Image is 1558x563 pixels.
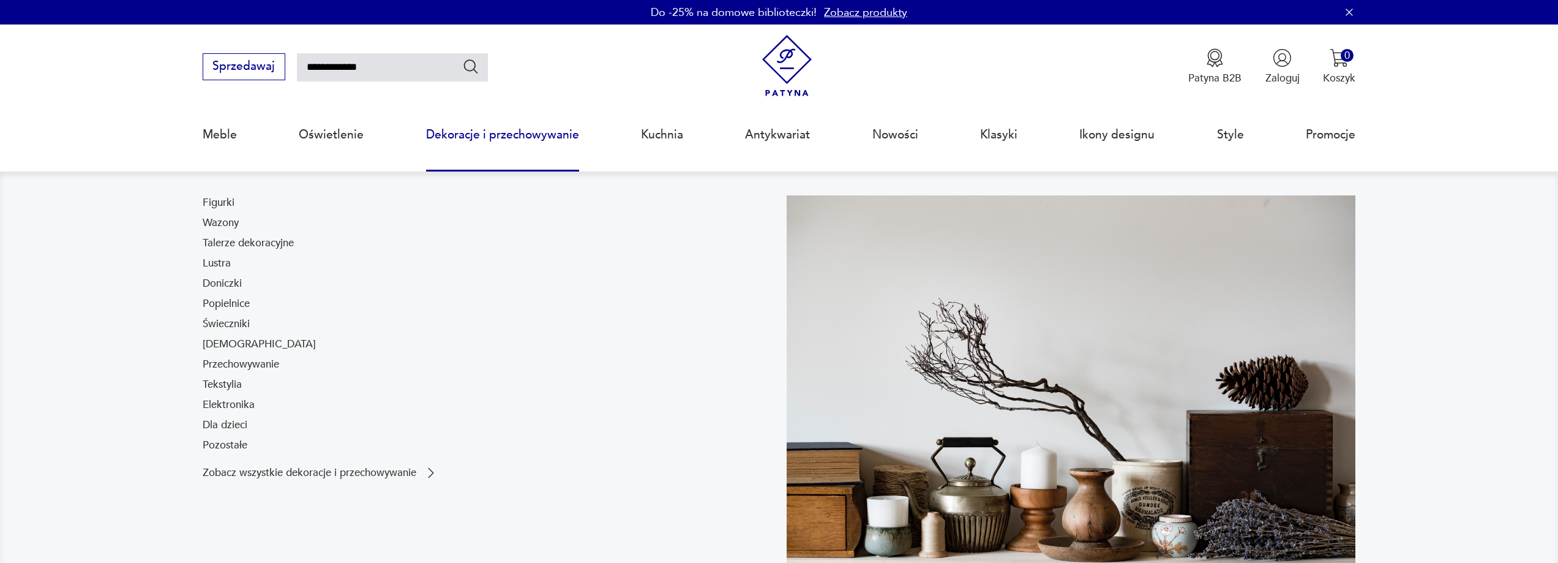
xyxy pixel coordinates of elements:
a: Meble [203,107,237,163]
button: Sprzedawaj [203,53,285,80]
a: Ikony designu [1079,107,1155,163]
a: Figurki [203,195,234,210]
a: Nowości [872,107,918,163]
p: Zobacz wszystkie dekoracje i przechowywanie [203,468,416,478]
a: Promocje [1306,107,1355,163]
button: 0Koszyk [1323,48,1355,85]
img: Ikona medalu [1205,48,1224,67]
button: Zaloguj [1265,48,1300,85]
a: Pozostałe [203,438,247,453]
button: Patyna B2B [1188,48,1242,85]
a: Ikona medaluPatyna B2B [1188,48,1242,85]
img: Ikona koszyka [1330,48,1349,67]
a: Klasyki [980,107,1017,163]
a: Talerze dekoracyjne [203,236,294,251]
a: Style [1217,107,1244,163]
a: Dekoracje i przechowywanie [426,107,579,163]
a: Sprzedawaj [203,62,285,72]
a: Popielnice [203,297,250,311]
a: Wazony [203,216,239,230]
a: Elektronika [203,398,255,412]
button: Szukaj [462,58,480,75]
a: Zobacz produkty [824,5,907,20]
div: 0 [1341,49,1354,62]
a: Antykwariat [745,107,810,163]
p: Patyna B2B [1188,71,1242,85]
img: Patyna - sklep z meblami i dekoracjami vintage [756,35,818,97]
a: Tekstylia [203,377,242,392]
a: Zobacz wszystkie dekoracje i przechowywanie [203,466,438,480]
p: Do -25% na domowe biblioteczki! [651,5,817,20]
a: Dla dzieci [203,418,247,433]
a: [DEMOGRAPHIC_DATA] [203,337,316,352]
a: Przechowywanie [203,357,279,372]
a: Doniczki [203,276,242,291]
p: Zaloguj [1265,71,1300,85]
img: Ikonka użytkownika [1273,48,1292,67]
p: Koszyk [1323,71,1355,85]
a: Oświetlenie [299,107,364,163]
a: Kuchnia [641,107,683,163]
a: Lustra [203,256,231,271]
a: Świeczniki [203,317,250,331]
